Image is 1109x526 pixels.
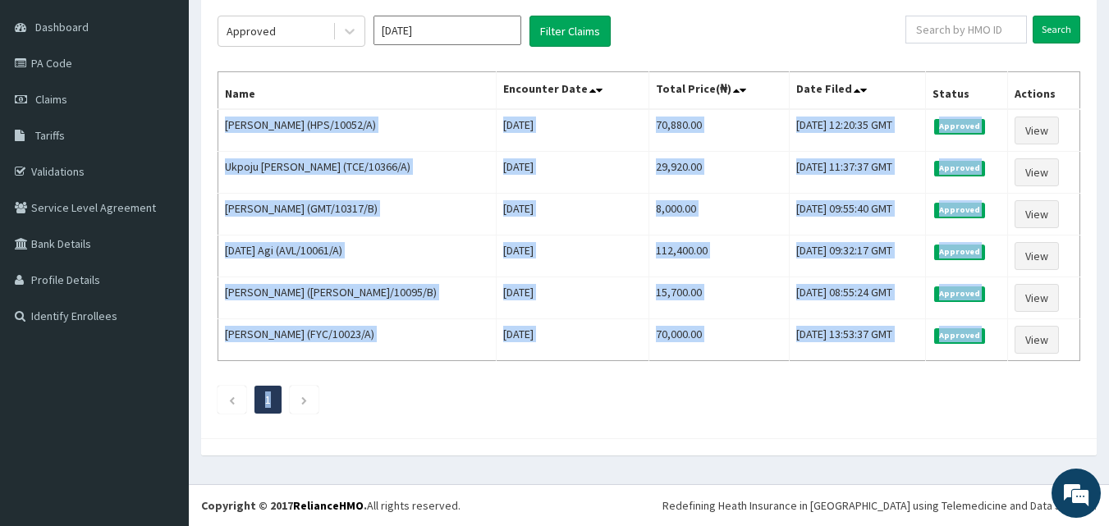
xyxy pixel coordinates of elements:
[790,319,925,361] td: [DATE] 13:53:37 GMT
[497,152,648,194] td: [DATE]
[1015,200,1059,228] a: View
[373,16,521,45] input: Select Month and Year
[1015,242,1059,270] a: View
[95,158,227,324] span: We're online!
[218,194,497,236] td: [PERSON_NAME] (GMT/10317/B)
[201,498,367,513] strong: Copyright © 2017 .
[934,245,986,259] span: Approved
[497,277,648,319] td: [DATE]
[293,498,364,513] a: RelianceHMO
[228,392,236,407] a: Previous page
[497,236,648,277] td: [DATE]
[218,277,497,319] td: [PERSON_NAME] ([PERSON_NAME]/10095/B)
[648,277,790,319] td: 15,700.00
[218,236,497,277] td: [DATE] Agi (AVL/10061/A)
[269,8,309,48] div: Minimize live chat window
[1033,16,1080,43] input: Search
[790,152,925,194] td: [DATE] 11:37:37 GMT
[265,392,271,407] a: Page 1 is your current page
[8,351,313,409] textarea: Type your message and hit 'Enter'
[934,286,986,301] span: Approved
[30,82,66,123] img: d_794563401_company_1708531726252_794563401
[648,152,790,194] td: 29,920.00
[497,319,648,361] td: [DATE]
[189,484,1109,526] footer: All rights reserved.
[925,72,1008,110] th: Status
[790,72,925,110] th: Date Filed
[648,194,790,236] td: 8,000.00
[648,109,790,152] td: 70,880.00
[35,128,65,143] span: Tariffs
[218,152,497,194] td: Ukpoju [PERSON_NAME] (TCE/10366/A)
[790,194,925,236] td: [DATE] 09:55:40 GMT
[905,16,1027,43] input: Search by HMO ID
[218,319,497,361] td: [PERSON_NAME] (FYC/10023/A)
[529,16,611,47] button: Filter Claims
[790,277,925,319] td: [DATE] 08:55:24 GMT
[85,92,276,113] div: Chat with us now
[790,236,925,277] td: [DATE] 09:32:17 GMT
[790,109,925,152] td: [DATE] 12:20:35 GMT
[662,497,1097,514] div: Redefining Heath Insurance in [GEOGRAPHIC_DATA] using Telemedicine and Data Science!
[35,92,67,107] span: Claims
[1015,284,1059,312] a: View
[218,72,497,110] th: Name
[934,203,986,217] span: Approved
[497,109,648,152] td: [DATE]
[648,72,790,110] th: Total Price(₦)
[497,72,648,110] th: Encounter Date
[35,20,89,34] span: Dashboard
[218,109,497,152] td: [PERSON_NAME] (HPS/10052/A)
[648,319,790,361] td: 70,000.00
[648,236,790,277] td: 112,400.00
[1008,72,1080,110] th: Actions
[1015,326,1059,354] a: View
[1015,117,1059,144] a: View
[300,392,308,407] a: Next page
[934,328,986,343] span: Approved
[1015,158,1059,186] a: View
[934,161,986,176] span: Approved
[934,119,986,134] span: Approved
[227,23,276,39] div: Approved
[497,194,648,236] td: [DATE]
